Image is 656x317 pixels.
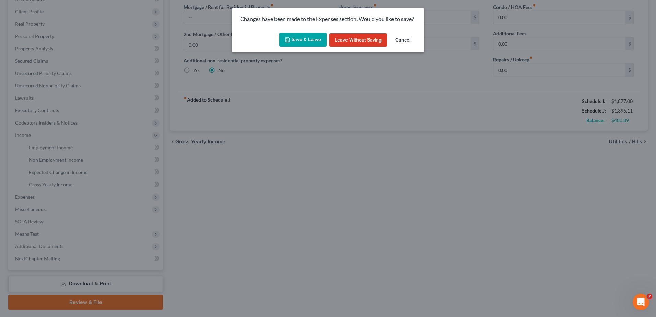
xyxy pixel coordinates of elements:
button: Cancel [390,33,416,47]
p: Changes have been made to the Expenses section. Would you like to save? [240,15,416,23]
button: Save & Leave [279,33,327,47]
iframe: Intercom live chat [633,294,649,310]
button: Leave without Saving [329,33,387,47]
span: 2 [647,294,652,299]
